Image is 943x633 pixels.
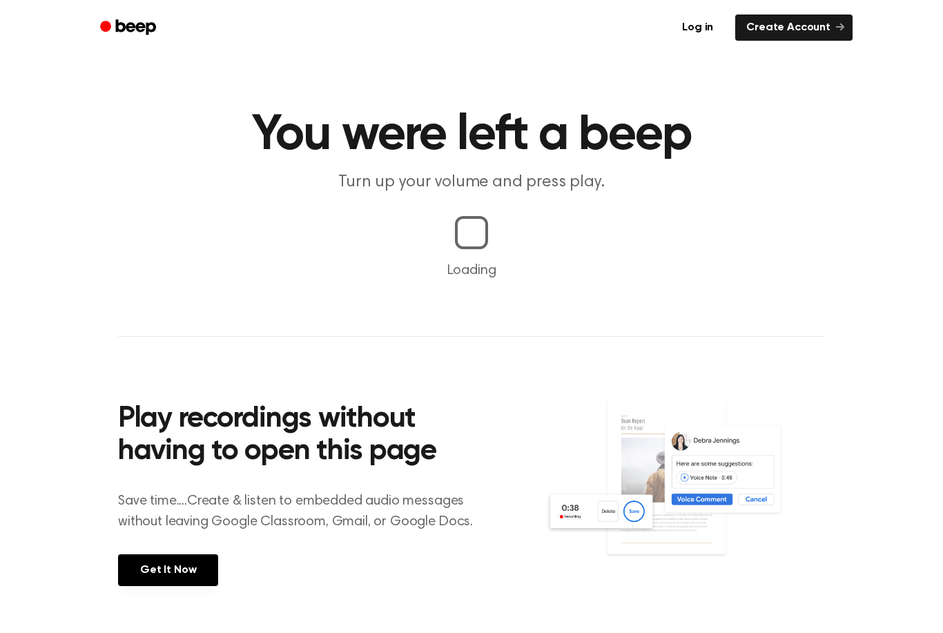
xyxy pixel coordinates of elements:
p: Save time....Create & listen to embedded audio messages without leaving Google Classroom, Gmail, ... [118,491,490,532]
h2: Play recordings without having to open this page [118,403,490,469]
p: Loading [17,260,926,281]
img: Voice Comments on Docs and Recording Widget [545,399,825,585]
a: Get It Now [118,554,218,586]
a: Log in [668,12,727,43]
p: Turn up your volume and press play. [206,171,737,194]
a: Beep [90,14,168,41]
h1: You were left a beep [118,110,825,160]
a: Create Account [735,14,853,41]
